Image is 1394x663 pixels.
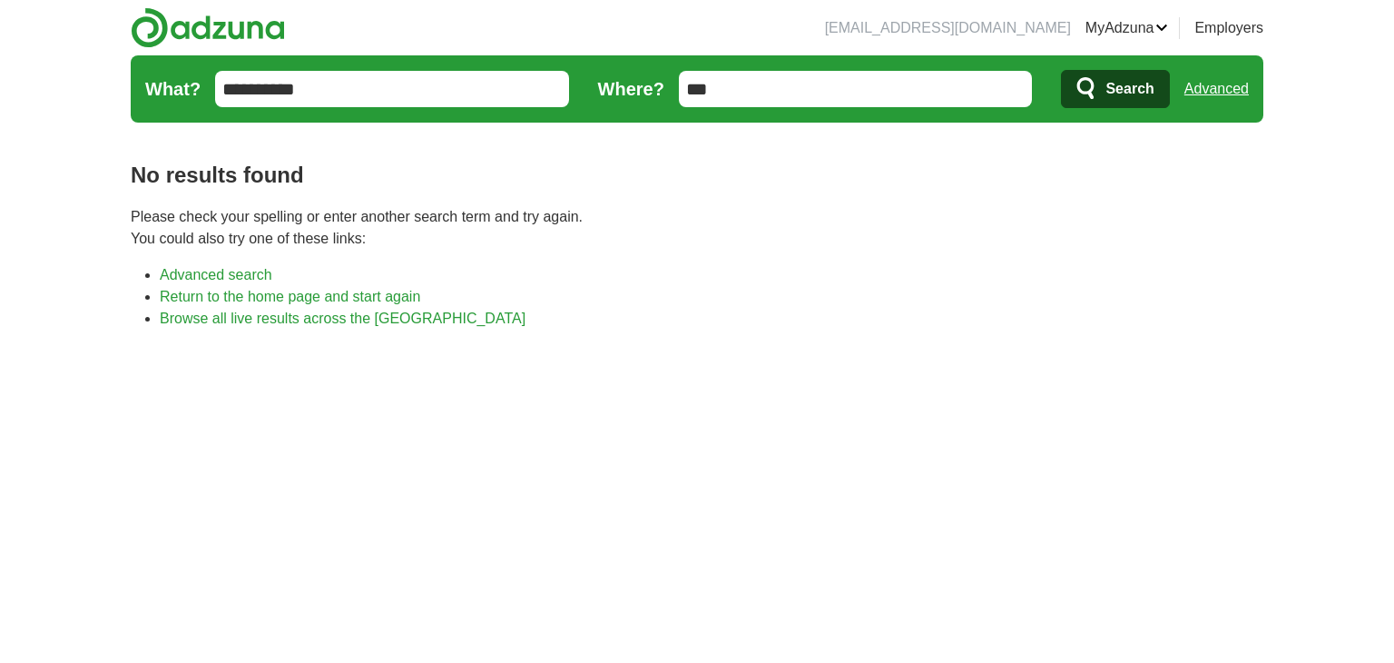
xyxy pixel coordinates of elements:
h1: No results found [131,159,1263,192]
label: Where? [598,75,664,103]
a: Advanced search [160,267,272,282]
a: Advanced [1184,71,1249,107]
a: Browse all live results across the [GEOGRAPHIC_DATA] [160,311,525,326]
a: Employers [1194,17,1263,39]
img: Adzuna logo [131,7,285,48]
a: MyAdzuna [1085,17,1169,39]
a: Return to the home page and start again [160,289,420,304]
label: What? [145,75,201,103]
li: [EMAIL_ADDRESS][DOMAIN_NAME] [825,17,1071,39]
span: Search [1105,71,1153,107]
p: Please check your spelling or enter another search term and try again. You could also try one of ... [131,206,1263,250]
button: Search [1061,70,1169,108]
